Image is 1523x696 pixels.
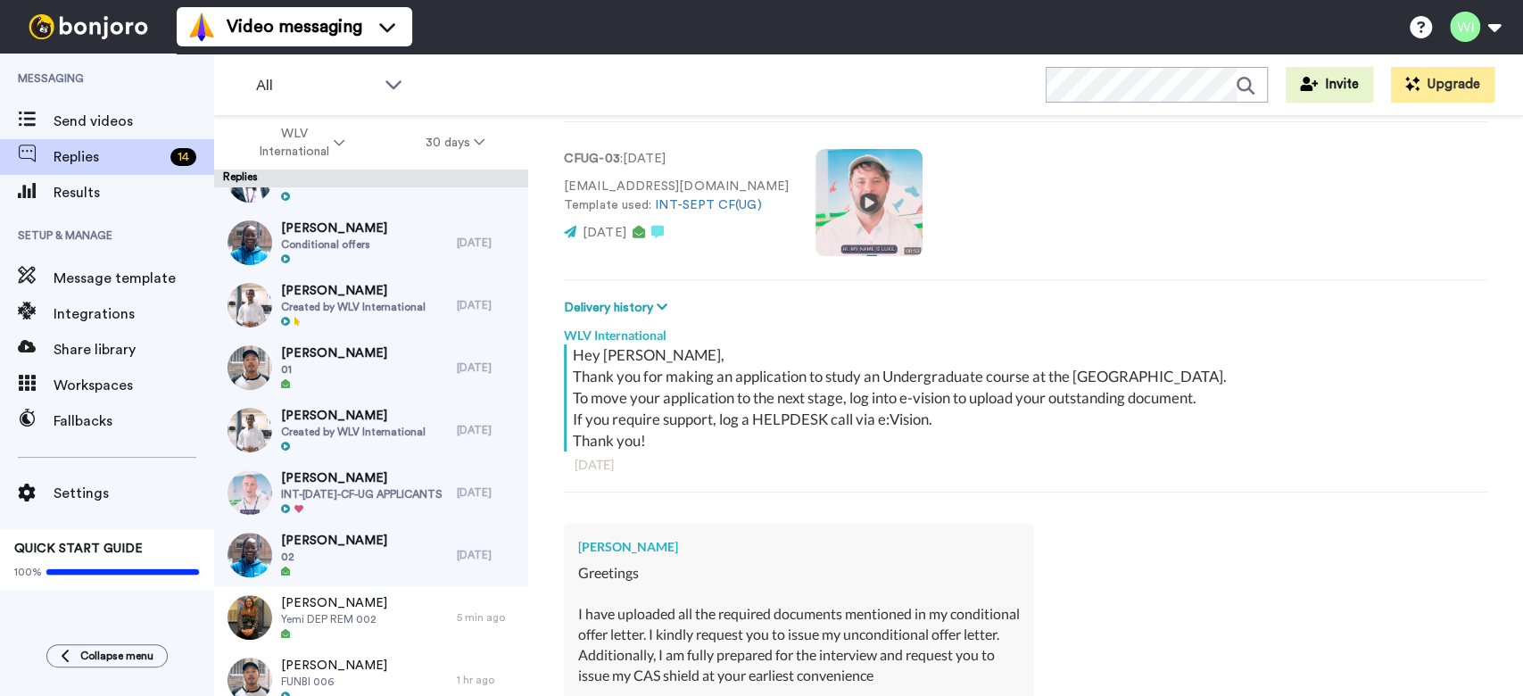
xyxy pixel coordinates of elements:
[218,118,385,168] button: WLV International
[457,673,519,687] div: 1 hr ago
[54,146,163,168] span: Replies
[1286,67,1373,103] button: Invite
[578,538,1020,556] div: [PERSON_NAME]
[564,318,1487,344] div: WLV International
[564,178,789,215] p: [EMAIL_ADDRESS][DOMAIN_NAME] Template used:
[564,298,673,318] button: Delivery history
[281,675,387,689] span: FUNBI 006
[281,300,426,314] span: Created by WLV International
[575,456,1477,474] div: [DATE]
[14,565,42,579] span: 100%
[54,339,214,360] span: Share library
[258,125,330,161] span: WLV International
[54,410,214,432] span: Fallbacks
[228,595,272,640] img: 0c24e88b-33c6-4f8d-8092-57adc2dd1af8-thumb.jpg
[1391,67,1494,103] button: Upgrade
[228,345,272,390] img: b72c5a88-317a-4599-b690-2f3ee062bd7e-thumb.jpg
[457,360,519,375] div: [DATE]
[281,550,387,564] span: 02
[170,148,196,166] div: 14
[564,150,789,169] p: : [DATE]
[457,485,519,500] div: [DATE]
[187,12,216,41] img: vm-color.svg
[214,461,528,524] a: [PERSON_NAME]INT-[DATE]-CF-UG APPLICANTS[DATE]
[80,649,153,663] span: Collapse menu
[214,524,528,586] a: [PERSON_NAME]02[DATE]
[54,375,214,396] span: Workspaces
[228,220,272,265] img: 6030ad87-0a2c-4dcd-a60c-3cef2a84f693-thumb.jpg
[54,182,214,203] span: Results
[457,298,519,312] div: [DATE]
[214,399,528,461] a: [PERSON_NAME]Created by WLV International[DATE]
[281,612,387,626] span: Yemi DEP REM 002
[573,344,1483,452] div: Hey [PERSON_NAME], Thank you for making an application to study an Undergraduate course at the [G...
[214,211,528,274] a: [PERSON_NAME]Conditional offers[DATE]
[281,425,426,439] span: Created by WLV International
[281,282,426,300] span: [PERSON_NAME]
[54,483,214,504] span: Settings
[583,227,625,239] span: [DATE]
[281,657,387,675] span: [PERSON_NAME]
[655,199,761,211] a: INT-SEPT CF(UG)
[281,407,426,425] span: [PERSON_NAME]
[228,533,272,577] img: 1c9f2583-5d5e-4e84-b566-6dd49159c241-thumb.jpg
[281,362,387,377] span: 01
[227,14,362,39] span: Video messaging
[457,236,519,250] div: [DATE]
[281,487,443,501] span: INT-[DATE]-CF-UG APPLICANTS
[457,610,519,625] div: 5 min ago
[281,532,387,550] span: [PERSON_NAME]
[21,14,155,39] img: bj-logo-header-white.svg
[385,127,526,159] button: 30 days
[228,283,272,327] img: 656b551b-fb65-403d-b99e-d170b97f6085-thumb.jpg
[281,344,387,362] span: [PERSON_NAME]
[281,469,443,487] span: [PERSON_NAME]
[14,543,143,555] span: QUICK START GUIDE
[54,303,214,325] span: Integrations
[214,336,528,399] a: [PERSON_NAME]01[DATE]
[281,594,387,612] span: [PERSON_NAME]
[281,237,387,252] span: Conditional offers
[457,548,519,562] div: [DATE]
[281,220,387,237] span: [PERSON_NAME]
[214,274,528,336] a: [PERSON_NAME]Created by WLV International[DATE]
[214,170,528,187] div: Replies
[457,423,519,437] div: [DATE]
[214,586,528,649] a: [PERSON_NAME]Yemi DEP REM 0025 min ago
[228,408,272,452] img: 0b9ff976-d8f2-4332-9bee-07340e3d7b13-thumb.jpg
[46,644,168,667] button: Collapse menu
[54,268,214,289] span: Message template
[564,153,620,165] strong: CFUG-03
[228,470,272,515] img: 98487e42-98e6-4a49-9197-351965c0fec7-thumb.jpg
[256,75,376,96] span: All
[54,111,214,132] span: Send videos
